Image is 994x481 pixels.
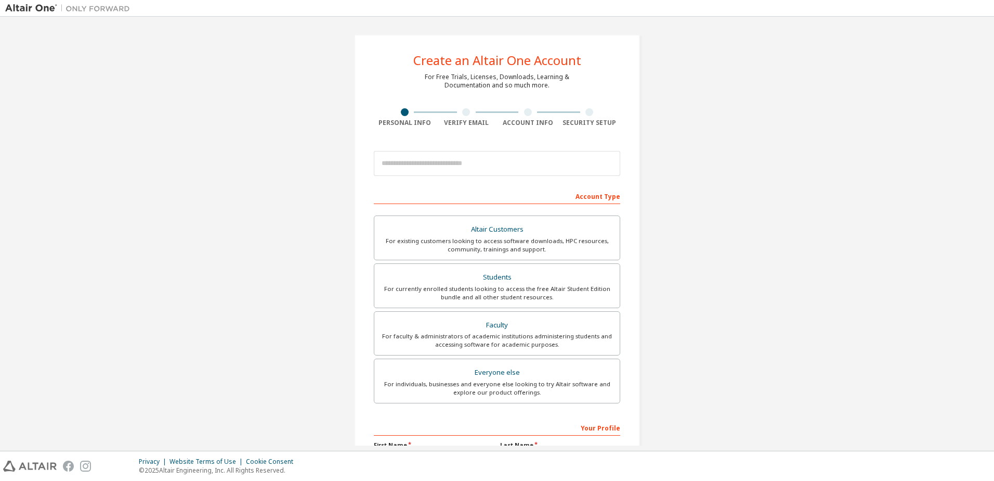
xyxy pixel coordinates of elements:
div: Everyone else [381,365,613,380]
div: For Free Trials, Licenses, Downloads, Learning & Documentation and so much more. [425,73,569,90]
img: Altair One [5,3,135,14]
div: Verify Email [436,119,498,127]
img: altair_logo.svg [3,461,57,472]
div: For individuals, businesses and everyone else looking to try Altair software and explore our prod... [381,380,613,397]
div: Create an Altair One Account [413,54,581,67]
img: facebook.svg [63,461,74,472]
div: Faculty [381,318,613,333]
div: For existing customers looking to access software downloads, HPC resources, community, trainings ... [381,237,613,254]
div: Security Setup [559,119,621,127]
div: For faculty & administrators of academic institutions administering students and accessing softwa... [381,332,613,349]
p: © 2025 Altair Engineering, Inc. All Rights Reserved. [139,466,299,475]
div: For currently enrolled students looking to access the free Altair Student Edition bundle and all ... [381,285,613,301]
div: Account Type [374,187,620,204]
div: Account Info [497,119,559,127]
div: Personal Info [374,119,436,127]
div: Students [381,270,613,285]
label: Last Name [500,441,620,449]
div: Privacy [139,458,169,466]
label: First Name [374,441,494,449]
div: Cookie Consent [246,458,299,466]
div: Website Terms of Use [169,458,246,466]
div: Altair Customers [381,222,613,237]
img: instagram.svg [80,461,91,472]
div: Your Profile [374,419,620,436]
